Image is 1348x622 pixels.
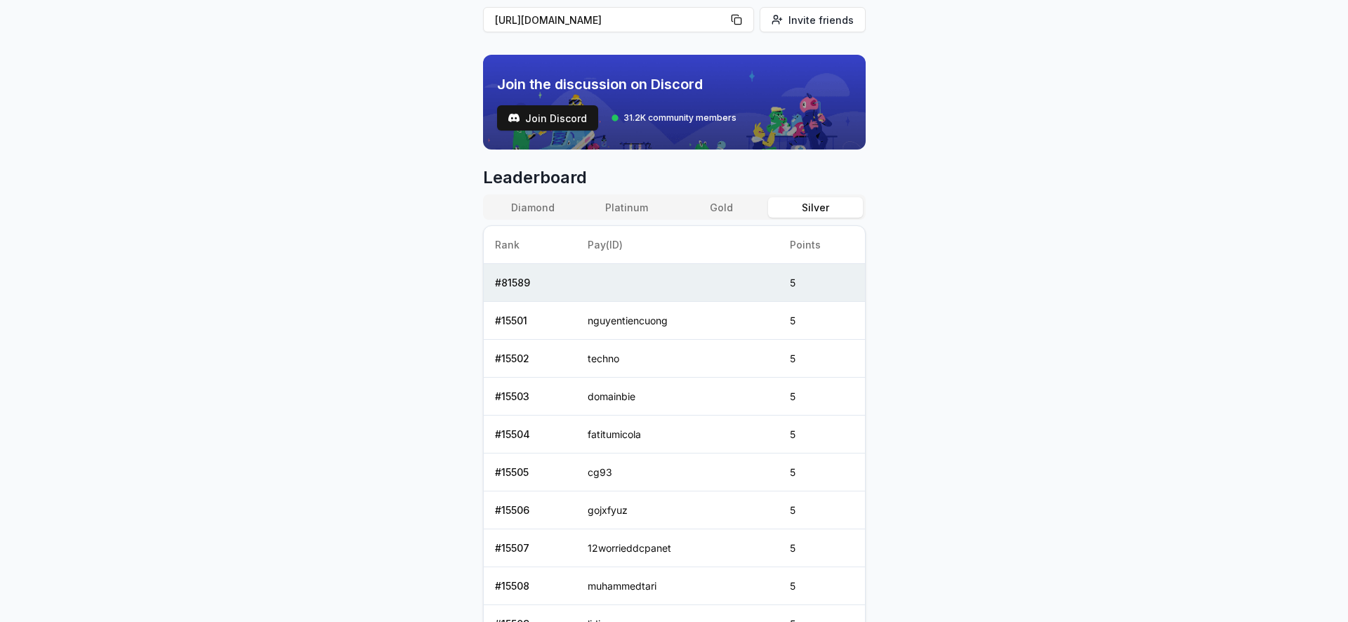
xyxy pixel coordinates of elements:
span: Join Discord [525,111,587,126]
span: 31.2K community members [623,112,736,124]
td: cg93 [576,454,779,491]
td: 5 [779,378,865,416]
td: techno [576,340,779,378]
td: fatitumicola [576,416,779,454]
td: 5 [779,264,865,302]
span: Join the discussion on Discord [497,74,736,94]
img: test [508,112,520,124]
td: gojxfyuz [576,491,779,529]
td: # 15501 [484,302,577,340]
a: testJoin Discord [497,105,598,131]
td: 5 [779,567,865,605]
td: # 81589 [484,264,577,302]
button: Join Discord [497,105,598,131]
td: 5 [779,491,865,529]
button: Platinum [580,197,674,218]
button: Silver [768,197,862,218]
td: # 15508 [484,567,577,605]
td: # 15505 [484,454,577,491]
span: Invite friends [788,13,854,27]
span: Leaderboard [483,166,866,189]
td: nguyentiencuong [576,302,779,340]
td: # 15504 [484,416,577,454]
td: # 15507 [484,529,577,567]
td: 5 [779,302,865,340]
button: Invite friends [760,7,866,32]
td: # 15506 [484,491,577,529]
button: Diamond [486,197,580,218]
td: domainbie [576,378,779,416]
td: muhammedtari [576,567,779,605]
img: discord_banner [483,55,866,150]
button: Gold [674,197,768,218]
td: 5 [779,454,865,491]
td: 5 [779,529,865,567]
button: [URL][DOMAIN_NAME] [483,7,754,32]
th: Points [779,226,865,264]
td: 12worrieddcpanet [576,529,779,567]
td: # 15503 [484,378,577,416]
td: 5 [779,340,865,378]
th: Pay(ID) [576,226,779,264]
td: # 15502 [484,340,577,378]
td: 5 [779,416,865,454]
th: Rank [484,226,577,264]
